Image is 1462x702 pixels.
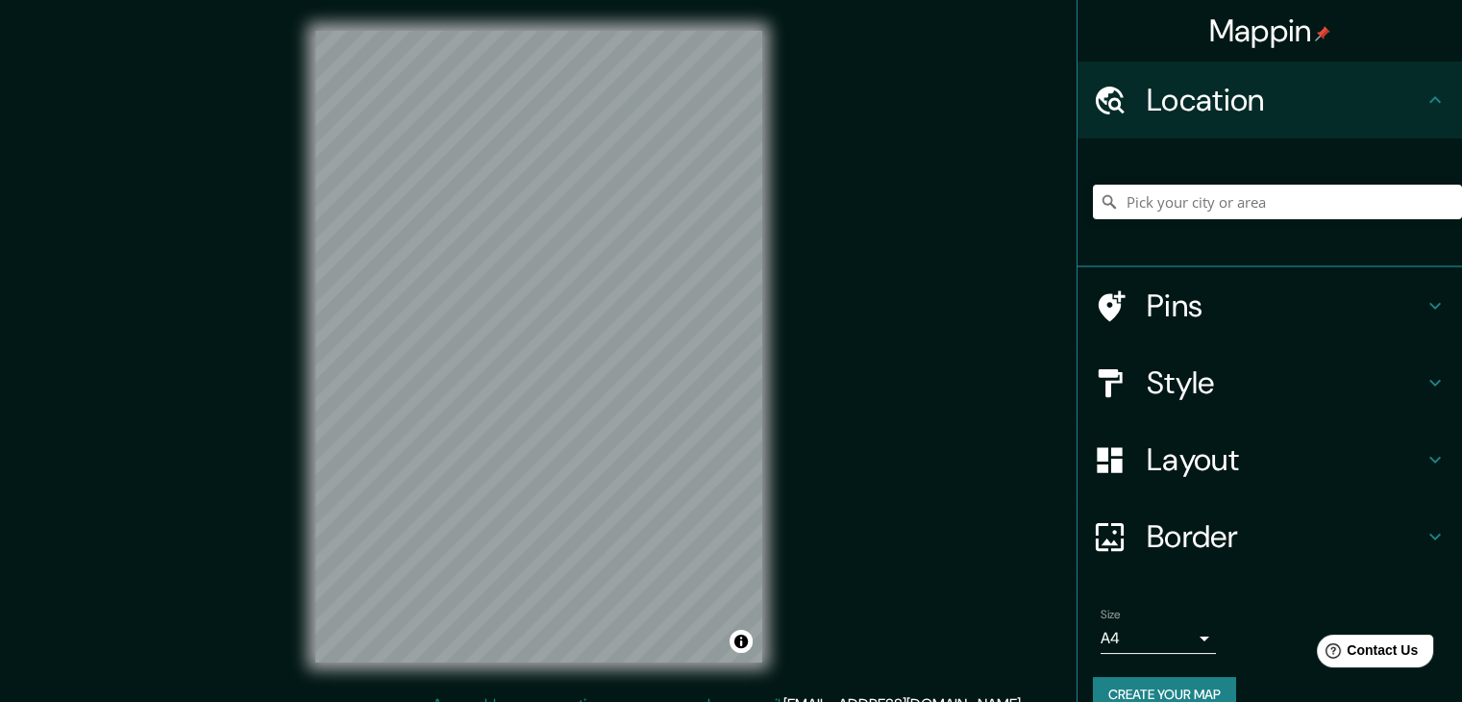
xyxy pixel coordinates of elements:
div: A4 [1101,623,1216,654]
iframe: Help widget launcher [1291,627,1441,681]
input: Pick your city or area [1093,185,1462,219]
div: Location [1078,62,1462,138]
h4: Location [1147,81,1424,119]
h4: Pins [1147,287,1424,325]
div: Layout [1078,421,1462,498]
div: Border [1078,498,1462,575]
h4: Layout [1147,440,1424,479]
h4: Mappin [1209,12,1331,50]
img: pin-icon.png [1315,26,1330,41]
button: Toggle attribution [730,630,753,653]
label: Size [1101,607,1121,623]
h4: Border [1147,517,1424,556]
canvas: Map [315,31,762,663]
div: Pins [1078,267,1462,344]
div: Style [1078,344,1462,421]
h4: Style [1147,364,1424,402]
